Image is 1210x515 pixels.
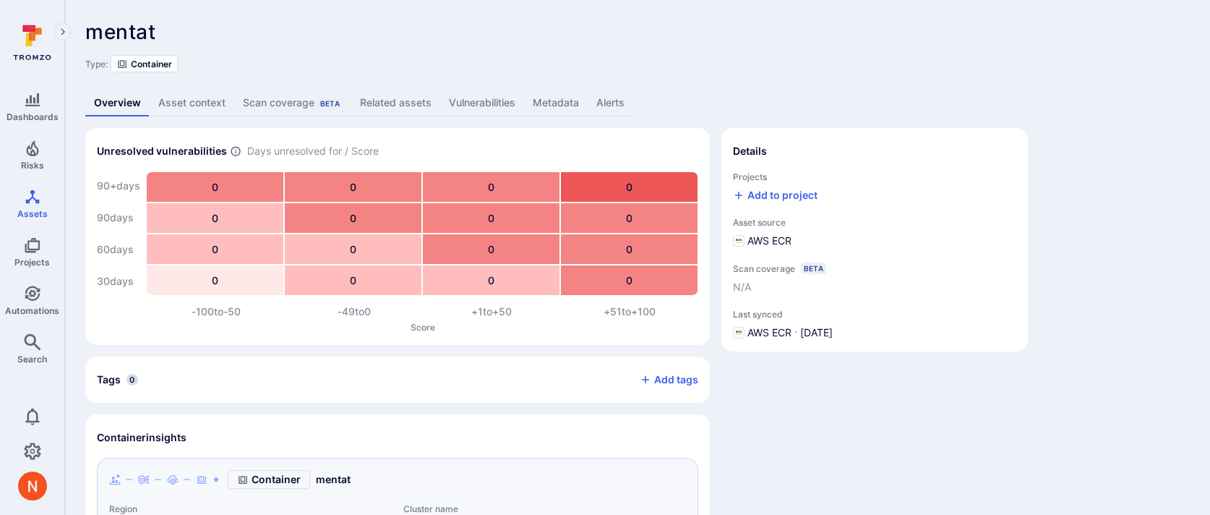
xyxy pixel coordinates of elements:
div: 0 [423,172,559,202]
div: 0 [285,234,421,264]
span: Cluster name [403,503,686,514]
h2: Unresolved vulnerabilities [97,144,227,158]
div: Collapse tags [85,357,710,403]
div: Beta [801,263,826,274]
span: mentat [85,20,156,44]
div: -100 to -50 [147,305,286,319]
div: 0 [147,172,283,202]
div: 0 [147,234,283,264]
div: 0 [423,203,559,233]
div: Neeren Patki [18,472,47,501]
a: Asset context [150,90,234,116]
span: Last synced [733,309,1016,320]
div: 90+ days [97,171,140,200]
img: ACg8ocIprwjrgDQnDsNSk9Ghn5p5-B8DpAKWoJ5Gi9syOE4K59tr4Q=s96-c [18,472,47,501]
span: Container [252,472,301,487]
div: 30 days [97,267,140,296]
div: Scan coverage [243,95,343,110]
div: 60 days [97,235,140,264]
a: mentat [316,472,351,487]
div: 0 [561,234,698,264]
span: Automations [5,305,59,316]
span: Type: [85,59,108,69]
button: Add tags [628,368,698,391]
span: Days unresolved for / Score [247,144,379,159]
h2: Tags [97,373,121,387]
span: Scan coverage [733,263,795,274]
span: 0 [126,374,138,386]
div: 0 [561,203,698,233]
a: Metadata [524,90,588,116]
span: Assets [17,208,48,219]
span: Dashboards [7,111,59,122]
span: [DATE] [800,325,833,340]
div: 0 [423,265,559,295]
span: Risks [21,160,44,171]
button: Expand navigation menu [54,23,72,41]
div: 90 days [97,203,140,232]
div: 0 [147,203,283,233]
div: 0 [561,172,698,202]
span: Asset source [733,217,1016,228]
div: 0 [423,234,559,264]
div: -49 to 0 [286,305,424,319]
span: Search [17,354,47,365]
div: AWS ECR [733,234,791,248]
a: Overview [85,90,150,116]
p: Score [147,322,698,333]
div: +51 to +100 [561,305,699,319]
a: Alerts [588,90,633,116]
div: 0 [285,203,421,233]
span: AWS ECR [747,325,791,340]
span: Number of vulnerabilities in status ‘Open’ ‘Triaged’ and ‘In process’ divided by score and scanne... [230,144,241,159]
p: · [794,325,797,340]
div: Asset tabs [85,90,1190,116]
a: Vulnerabilities [440,90,524,116]
span: Projects [14,257,50,268]
h2: Container insights [97,430,186,445]
div: +1 to +50 [423,305,561,319]
a: Related assets [351,90,440,116]
div: 0 [147,265,283,295]
div: 0 [285,265,421,295]
div: 0 [285,172,421,202]
div: 0 [561,265,698,295]
button: Add to project [733,188,818,203]
span: Container [131,59,172,69]
span: Projects [733,171,1016,182]
span: Region [109,503,392,514]
div: Beta [317,98,343,109]
span: N/A [733,280,751,294]
i: Expand navigation menu [58,26,68,38]
h2: Details [733,144,767,158]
